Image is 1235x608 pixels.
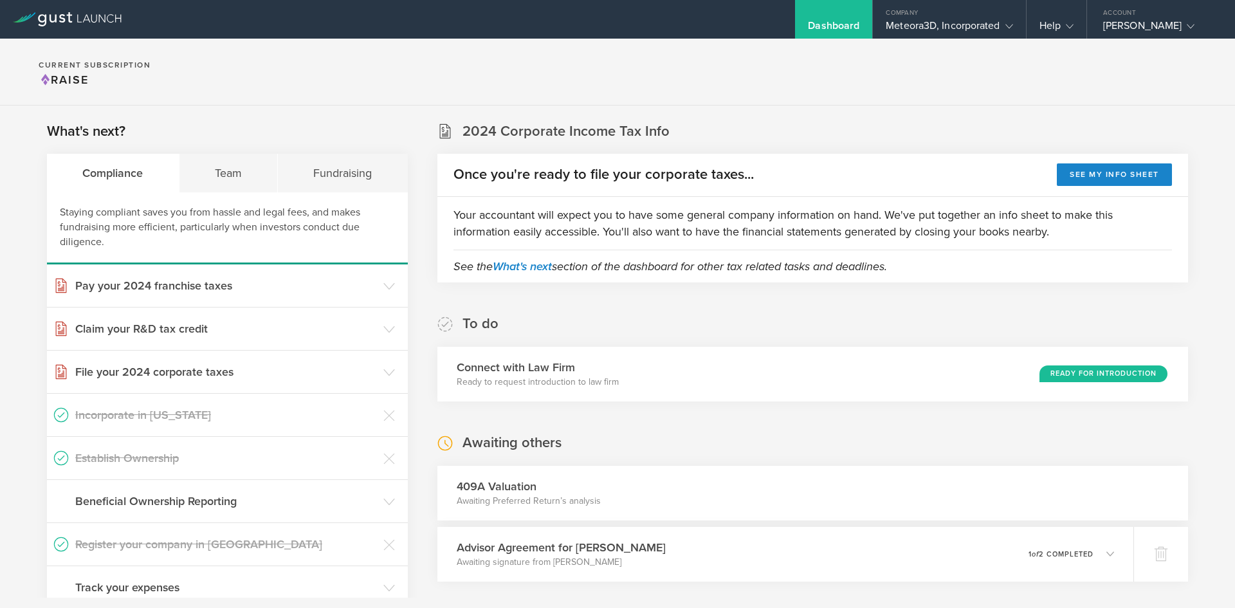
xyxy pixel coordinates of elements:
div: Meteora3D, Incorporated [886,19,1012,39]
div: Team [179,154,279,192]
h3: Establish Ownership [75,450,377,466]
h3: Track your expenses [75,579,377,596]
p: Your accountant will expect you to have some general company information on hand. We've put toget... [453,207,1172,240]
a: What's next [493,259,552,273]
h3: Pay your 2024 franchise taxes [75,277,377,294]
h3: Beneficial Ownership Reporting [75,493,377,510]
h2: To do [462,315,499,333]
h2: Awaiting others [462,434,562,452]
em: of [1032,550,1039,558]
div: Fundraising [278,154,408,192]
p: Ready to request introduction to law firm [457,376,619,389]
h3: File your 2024 corporate taxes [75,364,377,380]
h3: Incorporate in [US_STATE] [75,407,377,423]
div: Help [1039,19,1074,39]
div: Dashboard [808,19,859,39]
h2: What's next? [47,122,125,141]
div: Compliance [47,154,179,192]
em: See the section of the dashboard for other tax related tasks and deadlines. [453,259,887,273]
p: Awaiting Preferred Return’s analysis [457,495,601,508]
p: Awaiting signature from [PERSON_NAME] [457,556,666,569]
h2: Once you're ready to file your corporate taxes... [453,165,754,184]
div: Staying compliant saves you from hassle and legal fees, and makes fundraising more efficient, par... [47,192,408,264]
p: 1 2 completed [1029,551,1093,558]
div: Ready for Introduction [1039,365,1167,382]
div: Connect with Law FirmReady to request introduction to law firmReady for Introduction [437,347,1188,401]
h3: 409A Valuation [457,478,601,495]
span: Raise [39,73,89,87]
h3: Advisor Agreement for [PERSON_NAME] [457,539,666,556]
button: See my info sheet [1057,163,1172,186]
h2: 2024 Corporate Income Tax Info [462,122,670,141]
h2: Current Subscription [39,61,151,69]
div: [PERSON_NAME] [1103,19,1212,39]
h3: Register your company in [GEOGRAPHIC_DATA] [75,536,377,553]
h3: Connect with Law Firm [457,359,619,376]
h3: Claim your R&D tax credit [75,320,377,337]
